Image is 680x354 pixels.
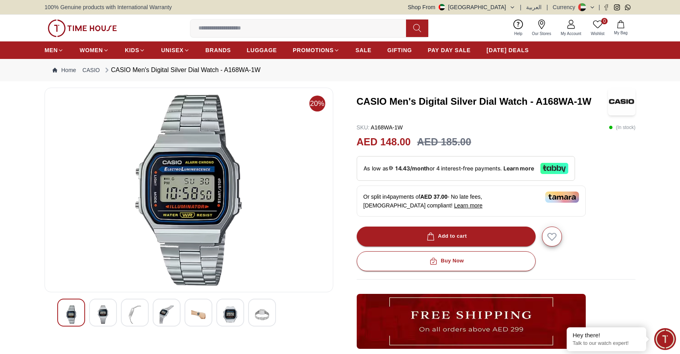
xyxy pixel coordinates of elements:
span: BRANDS [206,46,231,54]
a: UNISEX [161,43,189,57]
button: العربية [526,3,542,11]
span: Help [511,31,526,37]
span: MEN [45,46,58,54]
a: MEN [45,43,64,57]
span: WOMEN [80,46,103,54]
img: CASIO Men's Digital Silver Dial Watch - A168WA-1W [608,88,635,115]
a: PROMOTIONS [293,43,340,57]
span: GIFTING [387,46,412,54]
span: | [546,3,548,11]
p: Talk to our watch expert! [573,340,640,347]
p: ( In stock ) [609,123,635,131]
img: CASIO Men's Digital Silver Dial Watch - A168WA-1W [128,305,142,324]
a: [DATE] DEALS [487,43,529,57]
img: CASIO Men's Digital Silver Dial Watch - A168WA-1W [255,305,269,324]
img: ... [357,294,586,349]
a: Whatsapp [625,4,631,10]
span: SKU : [357,124,370,131]
a: GIFTING [387,43,412,57]
span: 100% Genuine products with International Warranty [45,3,172,11]
h3: AED 185.00 [417,135,471,150]
a: KIDS [125,43,145,57]
a: Home [52,66,76,74]
div: CASIO Men's Digital Silver Dial Watch - A168WA-1W [103,65,260,75]
img: CASIO Men's Digital Silver Dial Watch - A168WA-1W [51,94,326,286]
button: Add to cart [357,227,536,246]
span: AED 37.00 [420,194,447,200]
h3: CASIO Men's Digital Silver Dial Watch - A168WA-1W [357,95,608,108]
span: UNISEX [161,46,183,54]
button: Shop From[GEOGRAPHIC_DATA] [408,3,515,11]
img: CASIO Men's Digital Silver Dial Watch - A168WA-1W [191,305,206,324]
span: Our Stores [529,31,554,37]
img: Tamara [545,192,579,203]
span: PAY DAY SALE [428,46,471,54]
span: My Bag [611,30,631,36]
div: Buy Now [428,256,464,266]
a: BRANDS [206,43,231,57]
a: LUGGAGE [247,43,277,57]
img: CASIO Men's Digital Silver Dial Watch - A168WA-1W [96,305,110,324]
a: PAY DAY SALE [428,43,471,57]
span: | [598,3,600,11]
span: My Account [558,31,585,37]
div: Add to cart [425,232,467,241]
div: Or split in 4 payments of - No late fees, [DEMOGRAPHIC_DATA] compliant! [357,186,586,217]
a: Help [509,18,527,38]
a: CASIO [82,66,100,74]
a: Facebook [603,4,609,10]
a: SALE [356,43,371,57]
button: Buy Now [357,251,536,271]
span: KIDS [125,46,139,54]
div: Chat Widget [654,328,676,350]
span: Wishlist [588,31,608,37]
img: ... [48,20,117,37]
span: 20% [309,96,325,111]
img: CASIO Men's Digital Silver Dial Watch - A168WA-1W [223,305,237,324]
a: WOMEN [80,43,109,57]
span: Learn more [454,202,483,209]
div: Currency [553,3,579,11]
img: United Arab Emirates [439,4,445,10]
nav: Breadcrumb [45,59,635,81]
img: CASIO Men's Digital Silver Dial Watch - A168WA-1W [159,305,174,324]
a: Our Stores [527,18,556,38]
span: LUGGAGE [247,46,277,54]
span: PROMOTIONS [293,46,334,54]
p: A168WA-1W [357,123,403,131]
a: 0Wishlist [586,18,609,38]
img: CASIO Men's Digital Silver Dial Watch - A168WA-1W [64,305,78,324]
div: Hey there! [573,331,640,339]
span: 0 [601,18,608,24]
h2: AED 148.00 [357,135,411,150]
button: My Bag [609,19,632,37]
a: Instagram [614,4,620,10]
span: SALE [356,46,371,54]
span: [DATE] DEALS [487,46,529,54]
span: | [520,3,522,11]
